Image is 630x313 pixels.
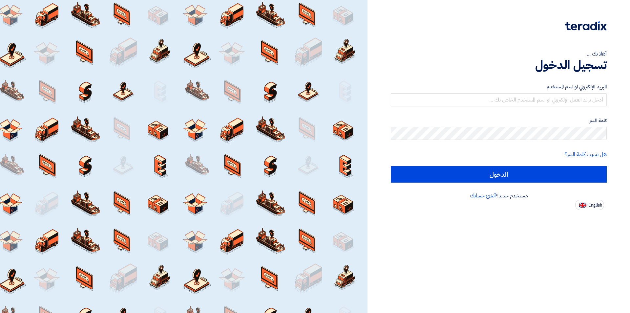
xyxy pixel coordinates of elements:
input: أدخل بريد العمل الإلكتروني او اسم المستخدم الخاص بك ... [391,93,607,106]
img: Teradix logo [565,21,607,31]
a: أنشئ حسابك [470,192,496,200]
img: en-US.png [579,203,586,208]
button: English [575,200,604,210]
span: English [588,203,602,208]
div: أهلا بك ... [391,50,607,58]
h1: تسجيل الدخول [391,58,607,72]
label: كلمة السر [391,117,607,124]
label: البريد الإلكتروني او اسم المستخدم [391,83,607,91]
input: الدخول [391,166,607,183]
div: مستخدم جديد؟ [391,192,607,200]
a: هل نسيت كلمة السر؟ [565,150,607,158]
